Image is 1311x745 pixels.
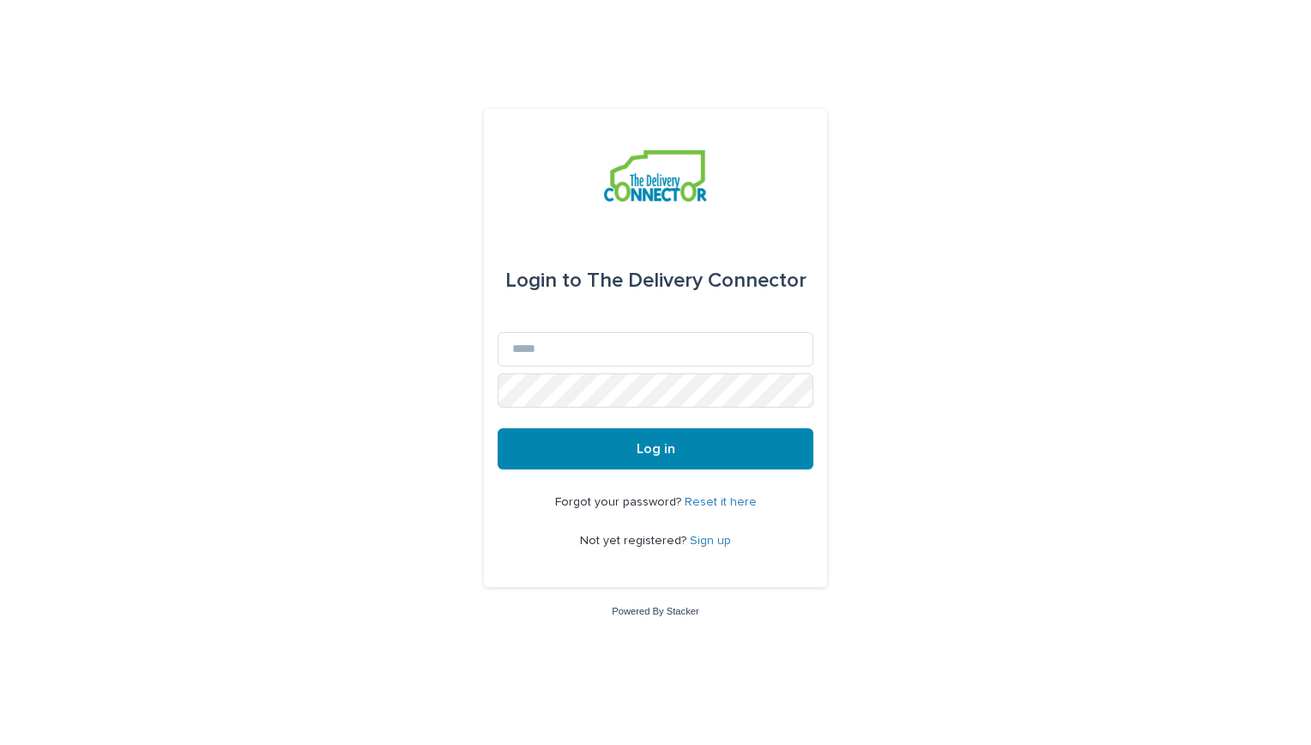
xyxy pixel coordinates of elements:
[690,535,731,547] a: Sign up
[498,428,813,469] button: Log in
[604,150,706,202] img: aCWQmA6OSGG0Kwt8cj3c
[580,535,690,547] span: Not yet registered?
[505,270,582,291] span: Login to
[685,496,757,508] a: Reset it here
[637,442,675,456] span: Log in
[555,496,685,508] span: Forgot your password?
[505,257,807,305] div: The Delivery Connector
[612,606,698,616] a: Powered By Stacker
